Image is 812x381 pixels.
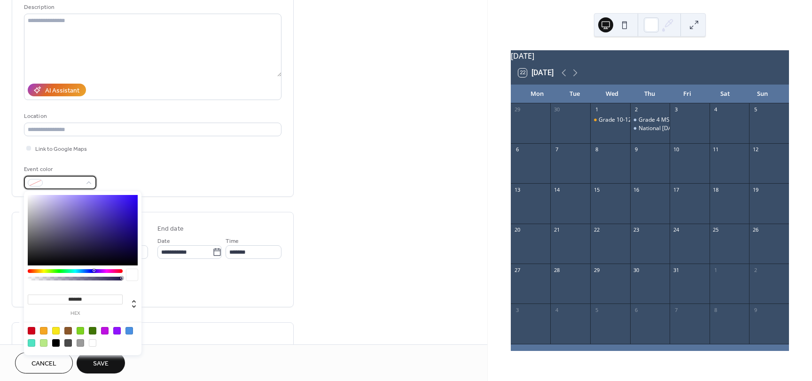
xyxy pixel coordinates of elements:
div: 16 [633,186,640,193]
div: Grade 10-12 University Fair [590,116,630,124]
div: 5 [593,306,600,313]
div: 25 [712,226,719,233]
div: #D0021B [28,327,35,334]
div: 14 [553,186,560,193]
div: 3 [672,106,679,113]
div: Wed [593,85,631,103]
div: #FFFFFF [89,339,96,347]
div: #4A90E2 [125,327,133,334]
div: 31 [672,266,679,273]
div: 1 [593,106,600,113]
div: Grade 4 MSL Trip [639,116,684,124]
div: Location [24,111,280,121]
div: 11 [712,146,719,153]
div: AI Assistant [45,86,79,96]
div: Description [24,2,280,12]
div: 20 [514,226,521,233]
div: 6 [514,146,521,153]
div: Fri [669,85,706,103]
div: #BD10E0 [101,327,109,334]
div: 13 [514,186,521,193]
div: Grade 10-12 University Fair [599,116,671,124]
div: #8B572A [64,327,72,334]
span: Date [157,236,170,246]
div: 9 [752,306,759,313]
div: National [DATE] [639,124,680,132]
div: 29 [593,266,600,273]
div: 8 [712,306,719,313]
div: Event color [24,164,94,174]
div: End date [157,224,184,234]
div: #F5A623 [40,327,47,334]
div: 30 [553,106,560,113]
div: 6 [633,306,640,313]
span: Save [93,359,109,369]
div: 29 [514,106,521,113]
div: #000000 [52,339,60,347]
div: 10 [672,146,679,153]
div: 23 [633,226,640,233]
div: 9 [633,146,640,153]
div: #50E3C2 [28,339,35,347]
div: #417505 [89,327,96,334]
div: 2 [752,266,759,273]
div: 7 [672,306,679,313]
button: 22[DATE] [515,66,557,79]
div: 17 [672,186,679,193]
div: 24 [672,226,679,233]
div: 27 [514,266,521,273]
button: AI Assistant [28,84,86,96]
div: [DATE] [511,50,789,62]
div: 28 [553,266,560,273]
div: 18 [712,186,719,193]
div: Sun [744,85,781,103]
div: 8 [593,146,600,153]
span: Time [226,236,239,246]
span: Link to Google Maps [35,144,87,154]
div: Sat [706,85,744,103]
div: 12 [752,146,759,153]
div: #4A4A4A [64,339,72,347]
div: 4 [553,306,560,313]
div: 15 [593,186,600,193]
div: 21 [553,226,560,233]
div: 3 [514,306,521,313]
div: 30 [633,266,640,273]
div: 2 [633,106,640,113]
button: Save [77,352,125,373]
div: #7ED321 [77,327,84,334]
div: Grade 4 MSL Trip [630,116,670,124]
div: 5 [752,106,759,113]
div: Mon [518,85,556,103]
div: #9B9B9B [77,339,84,347]
div: National Batik Day [630,124,670,132]
div: #F8E71C [52,327,60,334]
div: Thu [631,85,669,103]
div: #9013FE [113,327,121,334]
div: 4 [712,106,719,113]
label: hex [28,311,123,316]
div: 7 [553,146,560,153]
div: 22 [593,226,600,233]
button: Cancel [15,352,73,373]
div: Tue [556,85,593,103]
span: Cancel [31,359,56,369]
div: #B8E986 [40,339,47,347]
div: 1 [712,266,719,273]
div: 19 [752,186,759,193]
div: 26 [752,226,759,233]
